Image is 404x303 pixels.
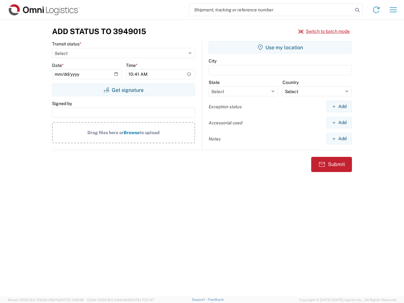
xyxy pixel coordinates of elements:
[189,4,353,16] input: Shipment, tracking or reference number
[124,130,140,135] span: Browse
[87,298,154,302] span: Client: 2025.16.0-b4dc8a9
[326,117,352,128] button: Add
[52,101,72,106] label: Signed by
[209,41,352,54] button: Use my location
[209,104,242,110] label: Exception status
[209,58,217,64] label: City
[326,101,352,112] button: Add
[192,298,208,301] a: Support
[59,298,84,302] span: [DATE] 11:54:36
[311,157,352,172] button: Submit
[126,62,138,68] label: Time
[208,298,224,301] a: Feedback
[52,27,146,36] h3: Add Status to 3949015
[209,120,242,126] label: Accessorial used
[299,297,396,303] span: Copyright © [DATE]-[DATE] Agistix Inc., All Rights Reserved
[52,62,64,68] label: Date
[209,136,221,142] label: Notes
[52,41,81,47] label: Transit status
[298,26,350,37] button: Switch to batch mode
[209,80,220,85] label: State
[130,298,154,302] span: [DATE] 11:37:47
[326,133,352,145] button: Add
[140,130,160,135] span: to upload
[52,84,195,96] button: Get signature
[87,130,124,135] span: Drag files here or
[282,80,299,85] label: Country
[8,298,84,302] span: Server: 2025.16.0-21b0bc45e7b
